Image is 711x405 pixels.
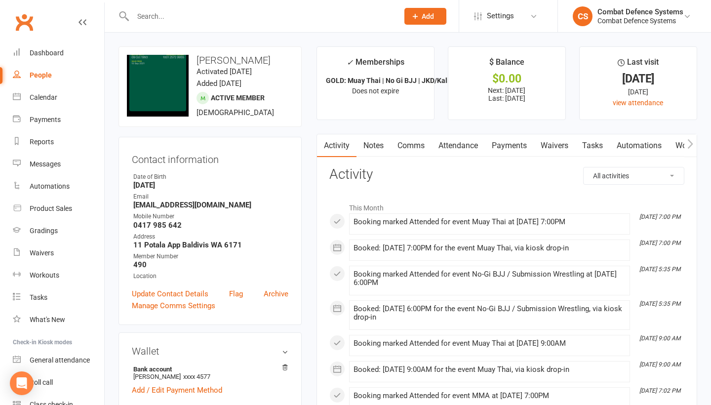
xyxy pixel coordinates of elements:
[618,56,659,74] div: Last visit
[30,271,59,279] div: Workouts
[133,212,288,221] div: Mobile Number
[133,201,288,209] strong: [EMAIL_ADDRESS][DOMAIN_NAME]
[347,58,353,67] i: ✓
[13,198,104,220] a: Product Sales
[197,108,274,117] span: [DEMOGRAPHIC_DATA]
[575,134,610,157] a: Tasks
[352,87,399,95] span: Does not expire
[197,79,241,88] time: Added [DATE]
[133,365,283,373] strong: Bank account
[13,175,104,198] a: Automations
[30,49,64,57] div: Dashboard
[13,286,104,309] a: Tasks
[12,10,37,35] a: Clubworx
[354,218,626,226] div: Booking marked Attended for event Muay Thai at [DATE] 7:00PM
[489,56,524,74] div: $ Balance
[329,198,684,213] li: This Month
[639,300,680,307] i: [DATE] 5:35 PM
[356,134,391,157] a: Notes
[183,373,210,380] span: xxxx 4577
[457,74,556,84] div: $0.00
[589,86,688,97] div: [DATE]
[133,232,288,242] div: Address
[354,339,626,348] div: Booking marked Attended for event Muay Thai at [DATE] 9:00AM
[10,371,34,395] div: Open Intercom Messenger
[457,86,556,102] p: Next: [DATE] Last: [DATE]
[30,160,61,168] div: Messages
[30,293,47,301] div: Tasks
[354,392,626,400] div: Booking marked Attended for event MMA at [DATE] 7:00PM
[639,387,680,394] i: [DATE] 7:02 PM
[130,9,392,23] input: Search...
[132,288,208,300] a: Update Contact Details
[13,86,104,109] a: Calendar
[404,8,446,25] button: Add
[317,134,356,157] a: Activity
[229,288,243,300] a: Flag
[13,309,104,331] a: What's New
[133,272,288,281] div: Location
[127,55,293,66] h3: [PERSON_NAME]
[30,249,54,257] div: Waivers
[354,270,626,287] div: Booking marked Attended for event No-Gi BJJ / Submission Wrestling at [DATE] 6:00PM
[639,266,680,273] i: [DATE] 5:35 PM
[30,378,53,386] div: Roll call
[13,371,104,394] a: Roll call
[354,365,626,374] div: Booked: [DATE] 9:00AM for the event Muay Thai, via kiosk drop-in
[13,242,104,264] a: Waivers
[127,55,189,117] img: image1642579575.png
[610,134,669,157] a: Automations
[639,240,680,246] i: [DATE] 7:00 PM
[264,288,288,300] a: Archive
[197,67,252,76] time: Activated [DATE]
[422,12,434,20] span: Add
[30,116,61,123] div: Payments
[30,138,54,146] div: Reports
[597,7,683,16] div: Combat Defence Systems
[326,77,466,84] strong: GOLD: Muay Thai | No Gi BJJ | JKD/Kali/Sil...
[354,244,626,252] div: Booked: [DATE] 7:00PM for the event Muay Thai, via kiosk drop-in
[13,109,104,131] a: Payments
[132,150,288,165] h3: Contact information
[13,220,104,242] a: Gradings
[30,227,58,235] div: Gradings
[589,74,688,84] div: [DATE]
[391,134,432,157] a: Comms
[132,384,222,396] a: Add / Edit Payment Method
[133,192,288,202] div: Email
[30,356,90,364] div: General attendance
[613,99,663,107] a: view attendance
[133,172,288,182] div: Date of Birth
[132,346,288,357] h3: Wallet
[639,213,680,220] i: [DATE] 7:00 PM
[485,134,534,157] a: Payments
[13,64,104,86] a: People
[133,181,288,190] strong: [DATE]
[133,241,288,249] strong: 11 Potala App Baldivis WA 6171
[13,349,104,371] a: General attendance kiosk mode
[132,300,215,312] a: Manage Comms Settings
[30,71,52,79] div: People
[133,221,288,230] strong: 0417 985 642
[30,182,70,190] div: Automations
[13,42,104,64] a: Dashboard
[354,305,626,322] div: Booked: [DATE] 6:00PM for the event No-Gi BJJ / Submission Wrestling, via kiosk drop-in
[133,252,288,261] div: Member Number
[597,16,683,25] div: Combat Defence Systems
[534,134,575,157] a: Waivers
[30,204,72,212] div: Product Sales
[13,153,104,175] a: Messages
[13,131,104,153] a: Reports
[211,94,265,102] span: Active member
[132,364,288,382] li: [PERSON_NAME]
[13,264,104,286] a: Workouts
[30,93,57,101] div: Calendar
[133,260,288,269] strong: 490
[347,56,404,74] div: Memberships
[639,361,680,368] i: [DATE] 9:00 AM
[573,6,592,26] div: CS
[487,5,514,27] span: Settings
[30,316,65,324] div: What's New
[329,167,684,182] h3: Activity
[432,134,485,157] a: Attendance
